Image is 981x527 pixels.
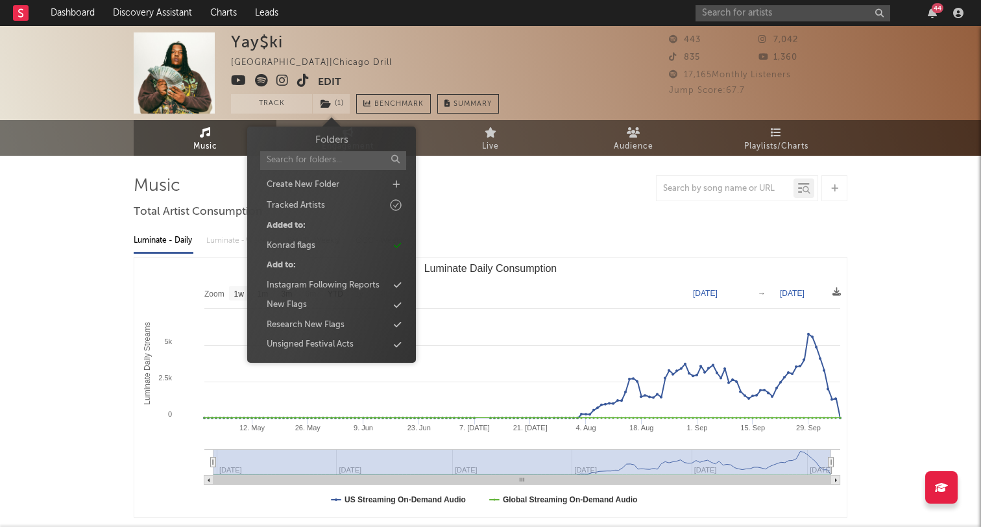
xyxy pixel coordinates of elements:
button: Track [231,94,312,114]
span: Benchmark [374,97,424,112]
text: Luminate Daily Consumption [424,263,557,274]
div: Create New Folder [267,178,339,191]
span: 443 [669,36,701,44]
text: 26. May [295,424,321,432]
h3: Folders [315,133,348,148]
text: 2.5k [158,374,172,382]
text: 15. Sep [740,424,765,432]
div: Instagram Following Reports [267,279,380,292]
span: Total Artist Consumption [134,204,262,220]
span: Live [482,139,499,154]
a: Music [134,120,276,156]
input: Search for artists [696,5,890,21]
div: Tracked Artists [267,199,325,212]
text: [DATE] [693,289,718,298]
text: 23. Jun [407,424,431,432]
text: Zoom [204,289,224,299]
span: Audience [614,139,653,154]
text: 18. Aug [629,424,653,432]
text: [DATE] [810,466,832,474]
div: Research New Flags [267,319,345,332]
text: 5k [164,337,172,345]
span: Music [193,139,217,154]
a: Playlists/Charts [705,120,847,156]
span: 1,360 [758,53,797,62]
a: Live [419,120,562,156]
div: [GEOGRAPHIC_DATA] | Chicago Drill [231,55,407,71]
button: 44 [928,8,937,18]
div: Konrad flags [267,239,315,252]
div: Yay$ki [231,32,283,51]
div: Luminate - Daily [134,230,193,252]
input: Search by song name or URL [657,184,793,194]
text: 9. Jun [354,424,373,432]
text: 7. [DATE] [459,424,490,432]
text: 1w [234,289,245,299]
span: 17,165 Monthly Listeners [669,71,791,79]
div: New Flags [267,299,307,312]
text: 1. Sep [687,424,708,432]
text: 4. Aug [575,424,596,432]
div: Added to: [267,219,306,232]
svg: Luminate Daily Consumption [134,258,847,517]
span: Playlists/Charts [744,139,808,154]
button: Edit [318,74,341,90]
button: (1) [313,94,350,114]
input: Search for folders... [260,151,406,170]
button: Summary [437,94,499,114]
a: Engagement [276,120,419,156]
text: US Streaming On-Demand Audio [345,495,466,504]
a: Benchmark [356,94,431,114]
span: Jump Score: 67.7 [669,86,745,95]
div: 44 [932,3,943,13]
span: ( 1 ) [312,94,350,114]
span: 835 [669,53,700,62]
text: 0 [168,410,172,418]
div: Unsigned Festival Acts [267,338,354,351]
text: Luminate Daily Streams [143,322,152,404]
span: 7,042 [758,36,798,44]
text: 21. [DATE] [513,424,548,432]
text: Global Streaming On-Demand Audio [503,495,638,504]
text: 29. Sep [796,424,821,432]
text: → [758,289,766,298]
a: Audience [562,120,705,156]
span: Summary [454,101,492,108]
div: Add to: [267,259,296,272]
text: 12. May [239,424,265,432]
text: [DATE] [780,289,805,298]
